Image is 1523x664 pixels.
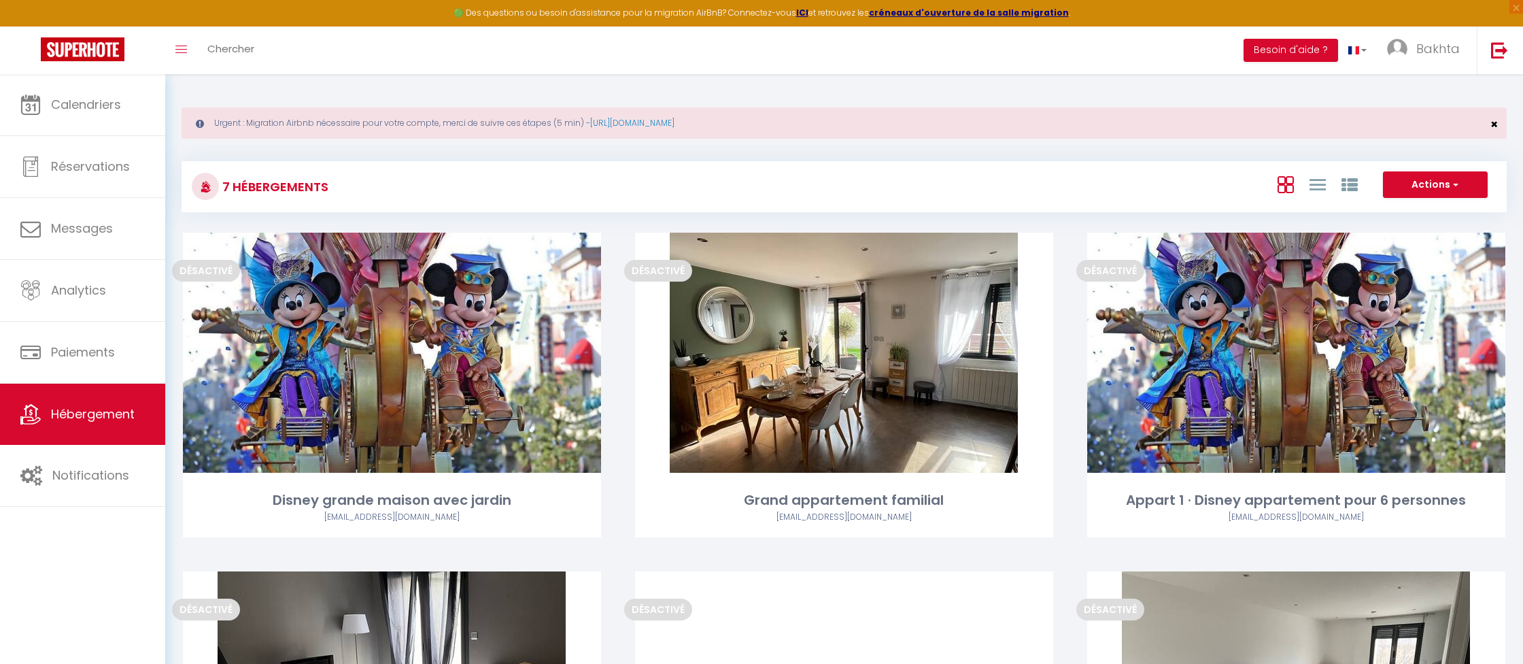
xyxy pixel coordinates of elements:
a: créneaux d'ouverture de la salle migration [869,7,1069,18]
img: Super Booking [41,37,124,61]
span: Hébergement [51,405,135,422]
a: Vue en Liste [1310,173,1326,195]
button: Actions [1383,171,1488,199]
div: Grand appartement familial [635,490,1053,511]
a: Chercher [197,27,264,74]
span: Paiements [51,344,115,361]
span: Bakhta [1416,40,1460,57]
span: Désactivé [624,260,692,282]
a: Vue par Groupe [1341,173,1358,195]
a: ICI [796,7,808,18]
button: Close [1490,118,1498,131]
div: Airbnb [183,511,601,524]
div: Appart 1 · Disney appartement pour 6 personnes [1087,490,1505,511]
span: × [1490,116,1498,133]
button: Ouvrir le widget de chat LiveChat [11,5,52,46]
span: Messages [51,220,113,237]
div: Disney grande maison avec jardin [183,490,601,511]
span: Notifications [52,467,129,484]
span: Analytics [51,282,106,299]
a: [URL][DOMAIN_NAME] [590,117,674,129]
div: Airbnb [1087,511,1505,524]
span: Réservations [51,158,130,175]
span: Désactivé [172,599,240,620]
div: Airbnb [635,511,1053,524]
button: Besoin d'aide ? [1244,39,1338,62]
a: ... Bakhta [1377,27,1477,74]
h3: 7 Hébergements [219,171,328,202]
span: Chercher [207,41,254,56]
a: Vue en Box [1278,173,1294,195]
span: Désactivé [1076,260,1144,282]
span: Désactivé [172,260,240,282]
img: logout [1491,41,1508,59]
img: ... [1387,39,1407,59]
div: Urgent : Migration Airbnb nécessaire pour votre compte, merci de suivre ces étapes (5 min) - [182,107,1507,139]
span: Calendriers [51,96,121,113]
span: Désactivé [624,599,692,620]
span: Désactivé [1076,599,1144,620]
